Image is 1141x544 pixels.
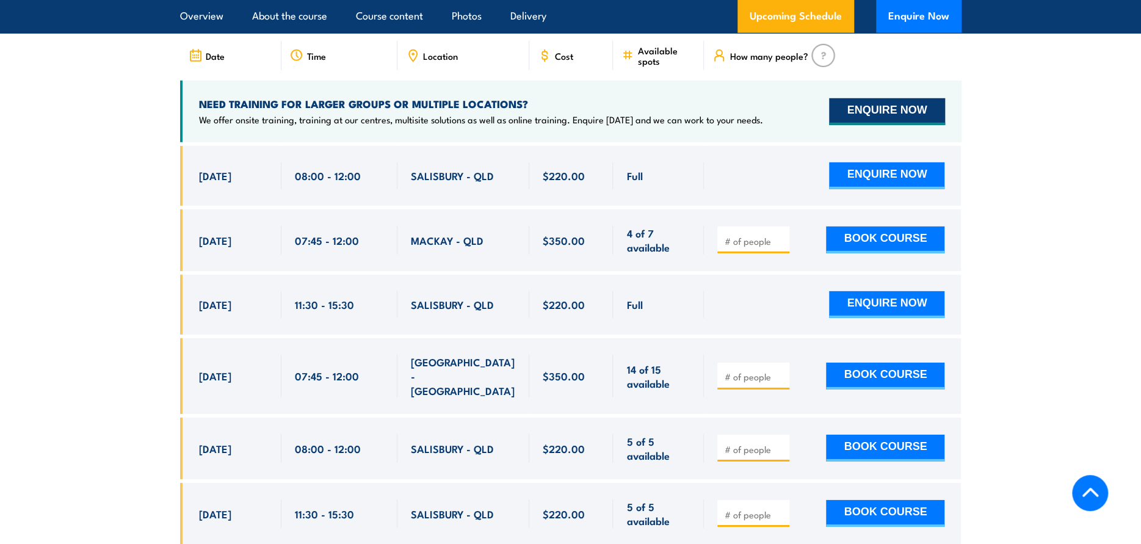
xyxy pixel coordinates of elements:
[626,169,642,183] span: Full
[295,507,354,521] span: 11:30 - 15:30
[829,98,944,125] button: ENQUIRE NOW
[199,114,763,126] p: We offer onsite training, training at our centres, multisite solutions as well as online training...
[637,45,695,66] span: Available spots
[199,97,763,111] h4: NEED TRAINING FOR LARGER GROUPS OR MULTIPLE LOCATIONS?
[724,509,785,521] input: # of people
[626,499,690,528] span: 5 of 5 available
[411,297,494,311] span: SALISBURY - QLD
[626,226,690,255] span: 4 of 7 available
[199,169,231,183] span: [DATE]
[730,51,808,61] span: How many people?
[307,51,326,61] span: Time
[543,507,585,521] span: $220.00
[411,507,494,521] span: SALISBURY - QLD
[411,441,494,455] span: SALISBURY - QLD
[626,297,642,311] span: Full
[295,169,361,183] span: 08:00 - 12:00
[626,362,690,391] span: 14 of 15 available
[295,369,359,383] span: 07:45 - 12:00
[826,363,944,390] button: BOOK COURSE
[411,233,484,247] span: MACKAY - QLD
[826,500,944,527] button: BOOK COURSE
[543,369,585,383] span: $350.00
[295,297,354,311] span: 11:30 - 15:30
[826,227,944,253] button: BOOK COURSE
[199,233,231,247] span: [DATE]
[724,443,785,455] input: # of people
[411,355,516,397] span: [GEOGRAPHIC_DATA] - [GEOGRAPHIC_DATA]
[199,297,231,311] span: [DATE]
[543,297,585,311] span: $220.00
[206,51,225,61] span: Date
[543,169,585,183] span: $220.00
[543,441,585,455] span: $220.00
[724,235,785,247] input: # of people
[826,435,944,462] button: BOOK COURSE
[199,441,231,455] span: [DATE]
[555,51,573,61] span: Cost
[411,169,494,183] span: SALISBURY - QLD
[543,233,585,247] span: $350.00
[829,162,944,189] button: ENQUIRE NOW
[295,441,361,455] span: 08:00 - 12:00
[423,51,458,61] span: Location
[199,369,231,383] span: [DATE]
[829,291,944,318] button: ENQUIRE NOW
[626,434,690,463] span: 5 of 5 available
[199,507,231,521] span: [DATE]
[724,371,785,383] input: # of people
[295,233,359,247] span: 07:45 - 12:00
